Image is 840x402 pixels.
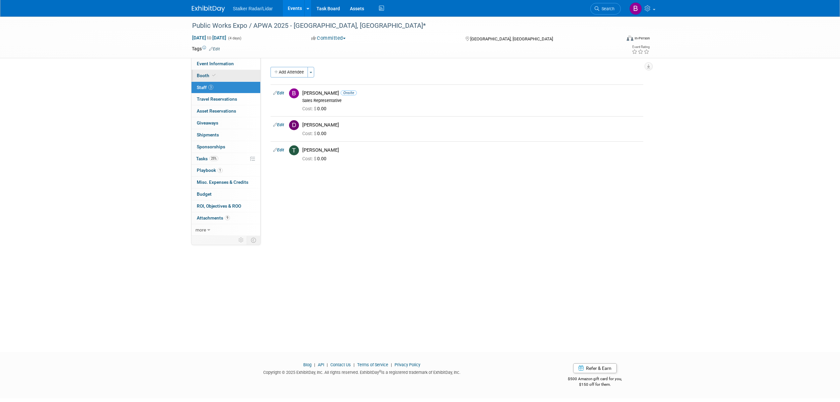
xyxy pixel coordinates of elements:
span: Stalker Radar/Lidar [233,6,273,11]
div: Sales Representative [302,98,641,103]
a: Terms of Service [357,362,388,367]
span: Sponsorships [197,144,225,149]
a: Attachments9 [191,212,260,224]
span: Booth [197,73,217,78]
img: T.jpg [289,145,299,155]
a: Sponsorships [191,141,260,153]
a: Playbook1 [191,165,260,176]
span: (4 days) [228,36,241,40]
span: Shipments [197,132,219,137]
span: | [313,362,317,367]
span: 25% [209,156,218,161]
span: 9 [225,215,230,220]
a: Shipments [191,129,260,141]
span: 0.00 [302,106,329,111]
div: Event Rating [632,45,650,49]
a: API [318,362,324,367]
a: ROI, Objectives & ROO [191,200,260,212]
a: Travel Reservations [191,93,260,105]
div: [PERSON_NAME] [302,147,641,153]
span: Giveaways [197,120,218,126]
img: Format-Inperson.png [627,35,633,41]
span: Asset Reservations [197,108,236,114]
span: ROI, Objectives & ROO [197,203,241,209]
span: | [325,362,329,367]
a: Edit [273,123,284,127]
td: Personalize Event Tab Strip [235,236,247,244]
span: Staff [197,85,213,90]
div: [PERSON_NAME] [302,122,641,128]
a: Blog [303,362,312,367]
img: D.jpg [289,120,299,130]
div: Event Format [582,34,650,44]
span: [GEOGRAPHIC_DATA], [GEOGRAPHIC_DATA] [470,36,553,41]
a: Budget [191,188,260,200]
a: Privacy Policy [395,362,420,367]
span: more [195,227,206,232]
a: Event Information [191,58,260,70]
img: Brooke Journet [629,2,642,15]
span: 3 [208,85,213,90]
div: Public Works Expo / APWA 2025 - [GEOGRAPHIC_DATA], [GEOGRAPHIC_DATA]* [190,20,611,32]
span: Playbook [197,168,223,173]
a: Edit [273,91,284,95]
span: Onsite [341,90,357,95]
a: more [191,224,260,236]
span: Budget [197,191,212,197]
sup: ® [379,370,381,373]
span: Event Information [197,61,234,66]
a: Refer & Earn [573,363,617,373]
a: Giveaways [191,117,260,129]
span: Cost: $ [302,156,317,161]
a: Tasks25% [191,153,260,165]
img: B.jpg [289,88,299,98]
span: 0.00 [302,156,329,161]
button: Add Attendee [271,67,308,77]
i: Booth reservation complete [212,74,216,77]
div: In-Person [634,36,650,41]
span: Tasks [196,156,218,161]
a: Edit [209,47,220,51]
a: Misc. Expenses & Credits [191,176,260,188]
span: Attachments [197,215,230,221]
td: Tags [192,45,220,52]
a: Asset Reservations [191,105,260,117]
span: Cost: $ [302,131,317,136]
td: Toggle Event Tabs [247,236,261,244]
span: 0.00 [302,131,329,136]
span: Cost: $ [302,106,317,111]
span: | [389,362,394,367]
div: $150 off for them. [542,382,649,387]
div: $500 Amazon gift card for you, [542,372,649,387]
span: to [206,35,212,40]
a: Booth [191,70,260,81]
a: Search [590,3,621,15]
span: Travel Reservations [197,96,237,102]
span: Search [599,6,614,11]
div: Copyright © 2025 ExhibitDay, Inc. All rights reserved. ExhibitDay is a registered trademark of Ex... [192,368,532,376]
button: Committed [309,35,348,42]
div: [PERSON_NAME] [302,90,641,96]
span: | [352,362,356,367]
a: Staff3 [191,82,260,93]
a: Edit [273,148,284,152]
span: [DATE] [DATE] [192,35,227,41]
span: Misc. Expenses & Credits [197,179,248,185]
span: 1 [218,168,223,173]
a: Contact Us [330,362,351,367]
img: ExhibitDay [192,6,225,12]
